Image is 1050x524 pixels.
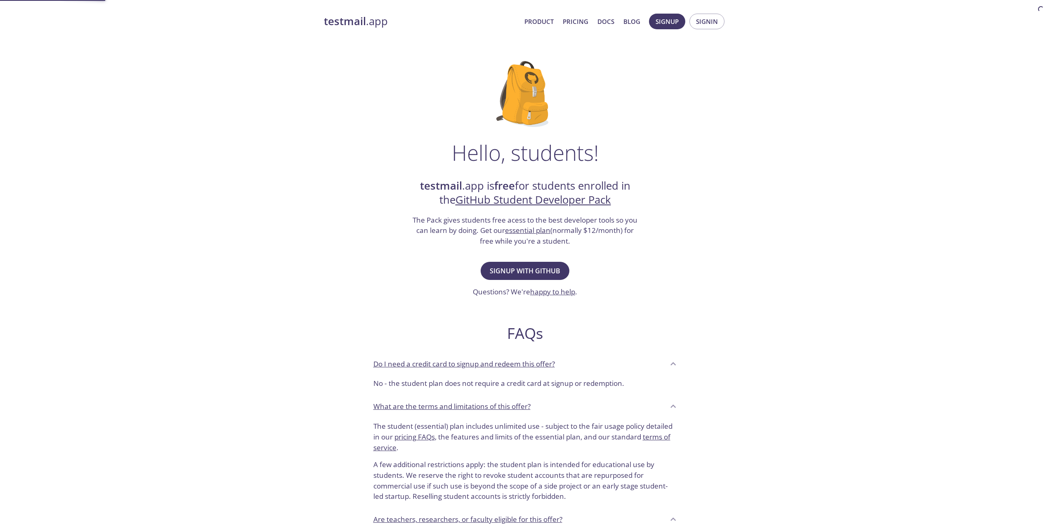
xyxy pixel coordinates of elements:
[490,265,560,277] span: Signup with GitHub
[420,179,462,193] strong: testmail
[689,14,724,29] button: Signin
[394,432,435,442] a: pricing FAQs
[473,287,577,297] h3: Questions? We're .
[494,179,515,193] strong: free
[530,287,575,296] a: happy to help
[524,16,554,27] a: Product
[367,375,684,395] div: Do I need a credit card to signup and redeem this offer?
[373,359,555,369] p: Do I need a credit card to signup and redeem this offer?
[324,14,366,28] strong: testmail
[563,16,588,27] a: Pricing
[367,324,684,343] h2: FAQs
[496,61,554,127] img: github-student-backpack.png
[373,453,677,502] p: A few additional restrictions apply: the student plan is intended for educational use by students...
[412,215,639,247] h3: The Pack gives students free acess to the best developer tools so you can learn by doing. Get our...
[324,14,518,28] a: testmail.app
[373,378,677,389] p: No - the student plan does not require a credit card at signup or redemption.
[481,262,569,280] button: Signup with GitHub
[367,395,684,418] div: What are the terms and limitations of this offer?
[696,16,718,27] span: Signin
[656,16,679,27] span: Signup
[452,140,599,165] h1: Hello, students!
[412,179,639,207] h2: .app is for students enrolled in the
[373,401,531,412] p: What are the terms and limitations of this offer?
[505,226,550,235] a: essential plan
[373,432,670,452] a: terms of service
[367,418,684,508] div: What are the terms and limitations of this offer?
[623,16,640,27] a: Blog
[367,352,684,375] div: Do I need a credit card to signup and redeem this offer?
[597,16,614,27] a: Docs
[649,14,685,29] button: Signup
[373,421,677,453] p: The student (essential) plan includes unlimited use - subject to the fair usage policy detailed i...
[455,193,611,207] a: GitHub Student Developer Pack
